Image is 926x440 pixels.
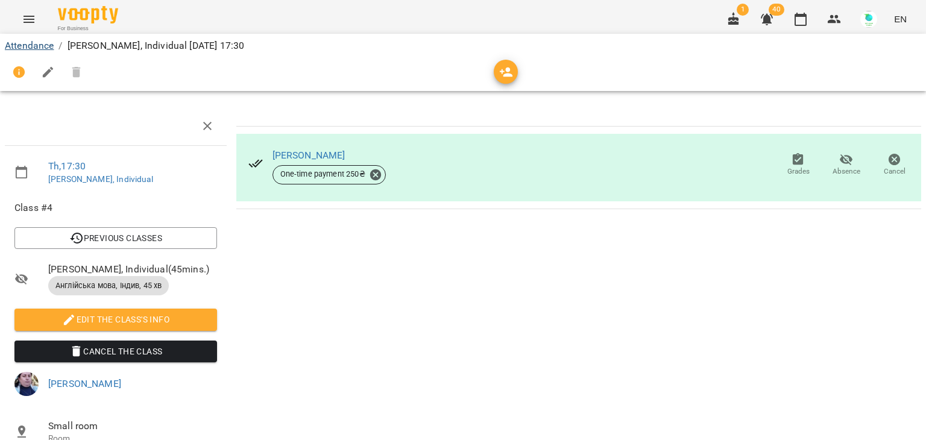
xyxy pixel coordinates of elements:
[24,231,207,245] span: Previous Classes
[833,166,860,177] span: Absence
[68,39,245,53] p: [PERSON_NAME], Individual [DATE] 17:30
[14,309,217,330] button: Edit the class's Info
[5,40,54,51] a: Attendance
[48,262,217,277] span: [PERSON_NAME], Individual ( 45 mins. )
[14,201,217,215] span: Class #4
[58,39,62,53] li: /
[769,4,784,16] span: 40
[884,166,906,177] span: Cancel
[48,160,86,172] a: Th , 17:30
[48,378,121,389] a: [PERSON_NAME]
[787,166,810,177] span: Grades
[14,372,39,396] img: 6a40422b40c36d507517789f71995803.jpg
[14,5,43,34] button: Menu
[24,312,207,327] span: Edit the class's Info
[5,39,921,53] nav: breadcrumb
[860,11,877,28] img: bbf80086e43e73aae20379482598e1e8.jpg
[58,25,118,33] span: For Business
[272,165,386,184] div: One-time payment 250₴
[774,148,822,182] button: Grades
[889,8,912,30] button: EN
[822,148,871,182] button: Absence
[58,6,118,24] img: Voopty Logo
[14,227,217,249] button: Previous Classes
[48,174,153,184] a: [PERSON_NAME], Individual
[14,341,217,362] button: Cancel the class
[871,148,919,182] button: Cancel
[272,149,345,161] a: [PERSON_NAME]
[273,169,373,180] span: One-time payment 250 ₴
[737,4,749,16] span: 1
[24,344,207,359] span: Cancel the class
[894,13,907,25] span: EN
[48,419,217,433] span: Small room
[48,280,169,291] span: Англійська мова, Індив, 45 хв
